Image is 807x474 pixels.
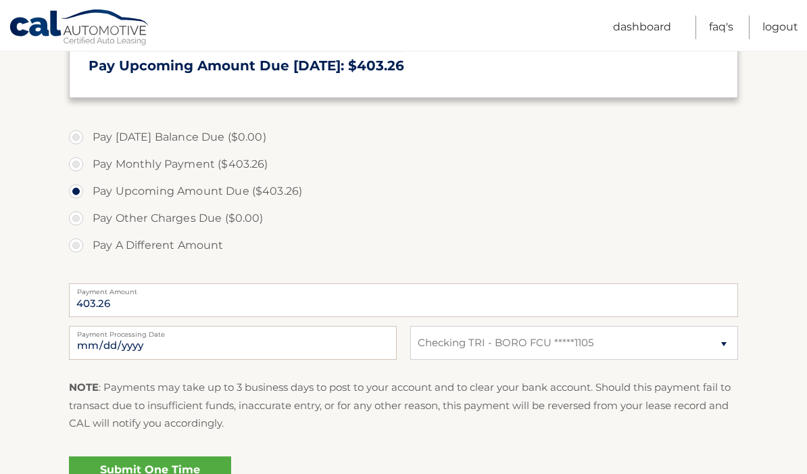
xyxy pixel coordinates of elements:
label: Pay [DATE] Balance Due ($0.00) [69,124,738,151]
label: Pay Upcoming Amount Due ($403.26) [69,178,738,205]
a: Logout [762,16,798,39]
a: Cal Automotive [9,9,151,48]
h3: Pay Upcoming Amount Due [DATE]: $403.26 [89,57,718,74]
label: Pay Monthly Payment ($403.26) [69,151,738,178]
label: Pay A Different Amount [69,232,738,259]
input: Payment Date [69,326,397,360]
label: Payment Amount [69,283,738,294]
a: Dashboard [613,16,671,39]
label: Payment Processing Date [69,326,397,337]
input: Payment Amount [69,283,738,317]
label: Pay Other Charges Due ($0.00) [69,205,738,232]
a: FAQ's [709,16,733,39]
p: : Payments may take up to 3 business days to post to your account and to clear your bank account.... [69,379,738,432]
strong: NOTE [69,381,99,394]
